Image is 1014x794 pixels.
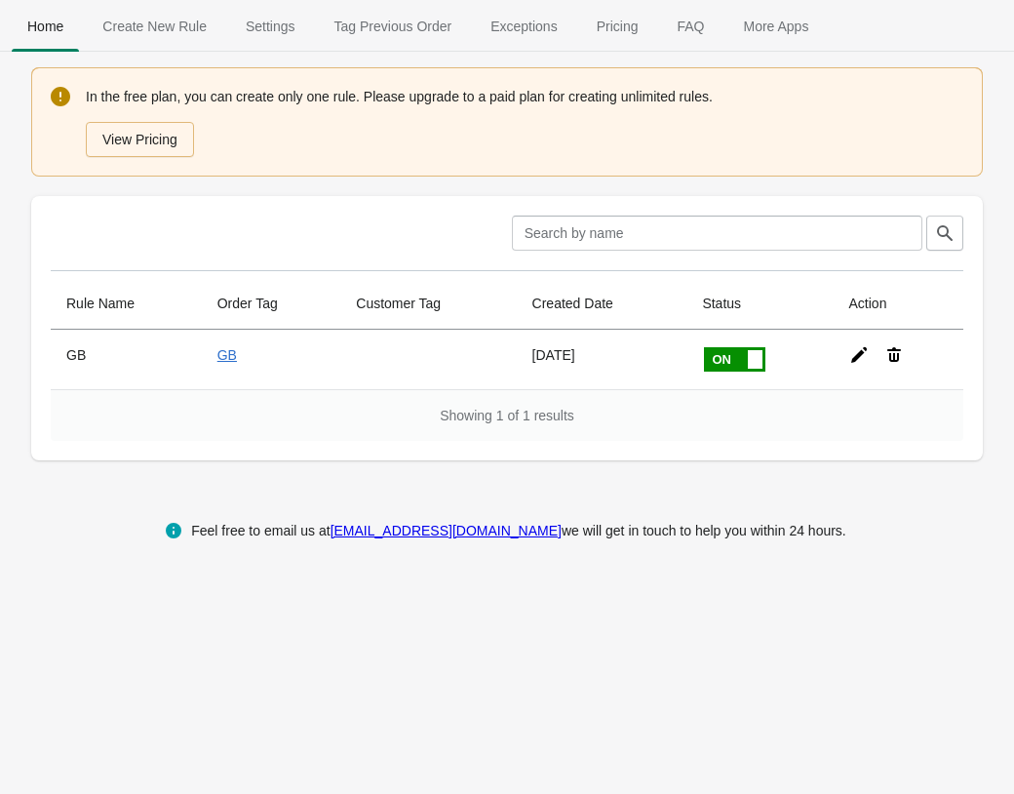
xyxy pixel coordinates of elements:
[202,278,341,330] th: Order Tag
[83,1,226,52] button: Create_New_Rule
[517,278,687,330] th: Created Date
[230,9,311,44] span: Settings
[86,122,194,157] button: View Pricing
[834,278,963,330] th: Action
[12,9,79,44] span: Home
[8,1,83,52] button: Home
[51,278,202,330] th: Rule Name
[331,523,562,538] a: [EMAIL_ADDRESS][DOMAIN_NAME]
[512,216,922,251] input: Search by name
[661,9,720,44] span: FAQ
[87,9,222,44] span: Create New Rule
[217,347,237,363] a: GB
[581,9,654,44] span: Pricing
[51,330,202,389] th: GB
[191,519,846,542] div: Feel free to email us at we will get in touch to help you within 24 hours.
[86,85,963,159] div: In the free plan, you can create only one rule. Please upgrade to a paid plan for creating unlimi...
[319,9,468,44] span: Tag Previous Order
[686,278,833,330] th: Status
[475,9,572,44] span: Exceptions
[517,330,687,389] td: [DATE]
[340,278,516,330] th: Customer Tag
[226,1,315,52] button: Settings
[51,389,963,441] div: Showing 1 of 1 results
[727,9,824,44] span: More Apps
